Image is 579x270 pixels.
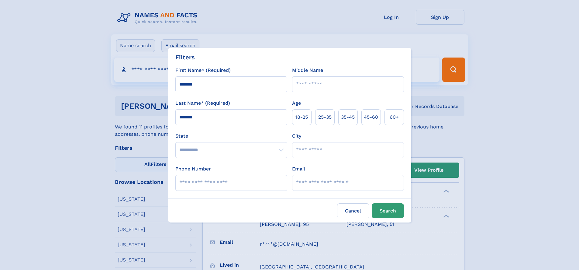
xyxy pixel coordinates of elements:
[341,114,355,121] span: 35‑45
[337,203,369,218] label: Cancel
[318,114,332,121] span: 25‑35
[364,114,378,121] span: 45‑60
[292,165,305,173] label: Email
[292,100,301,107] label: Age
[175,165,211,173] label: Phone Number
[295,114,308,121] span: 18‑25
[372,203,404,218] button: Search
[175,53,195,62] div: Filters
[292,67,323,74] label: Middle Name
[390,114,399,121] span: 60+
[175,67,231,74] label: First Name* (Required)
[175,100,230,107] label: Last Name* (Required)
[175,132,287,140] label: State
[292,132,301,140] label: City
